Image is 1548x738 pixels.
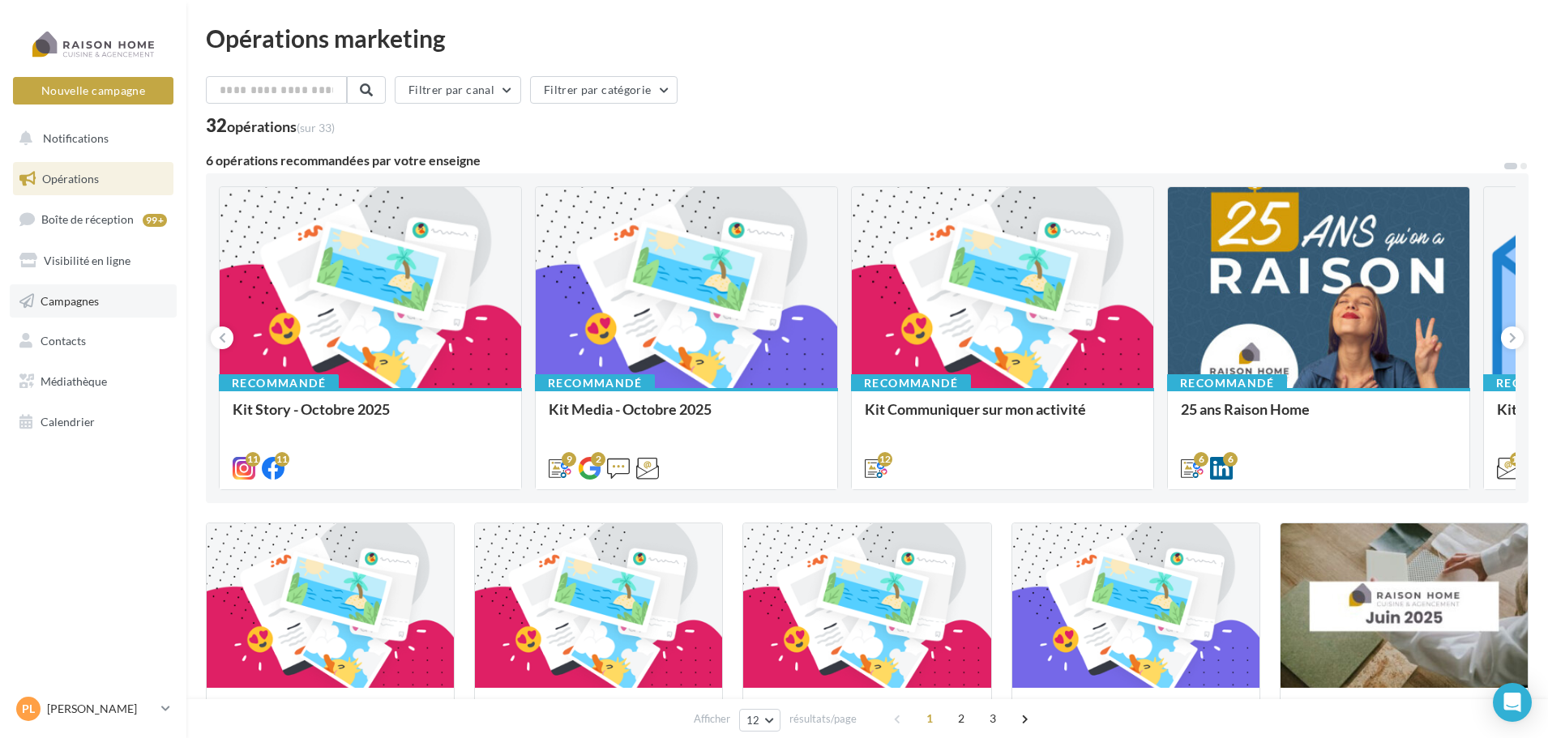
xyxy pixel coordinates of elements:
[233,401,508,433] div: Kit Story - Octobre 2025
[41,334,86,348] span: Contacts
[42,172,99,186] span: Opérations
[562,452,576,467] div: 9
[878,452,892,467] div: 12
[1223,452,1238,467] div: 6
[10,365,177,399] a: Médiathèque
[591,452,605,467] div: 2
[1493,683,1532,722] div: Open Intercom Messenger
[549,401,824,433] div: Kit Media - Octobre 2025
[395,76,521,104] button: Filtrer par canal
[41,293,99,307] span: Campagnes
[41,415,95,429] span: Calendrier
[206,26,1529,50] div: Opérations marketing
[47,701,155,717] p: [PERSON_NAME]
[1181,401,1456,433] div: 25 ans Raison Home
[789,711,857,727] span: résultats/page
[13,77,173,105] button: Nouvelle campagne
[10,162,177,196] a: Opérations
[143,214,167,227] div: 99+
[1194,452,1208,467] div: 6
[917,706,943,732] span: 1
[10,244,177,278] a: Visibilité en ligne
[530,76,678,104] button: Filtrer par catégorie
[206,117,335,134] div: 32
[980,706,1006,732] span: 3
[219,374,339,392] div: Recommandé
[10,122,170,156] button: Notifications
[44,254,130,267] span: Visibilité en ligne
[739,709,780,732] button: 12
[865,401,1140,433] div: Kit Communiquer sur mon activité
[1167,374,1287,392] div: Recommandé
[10,202,177,237] a: Boîte de réception99+
[948,706,974,732] span: 2
[10,405,177,439] a: Calendrier
[41,212,134,226] span: Boîte de réception
[43,131,109,145] span: Notifications
[535,374,655,392] div: Recommandé
[1510,452,1524,467] div: 12
[10,324,177,358] a: Contacts
[10,284,177,318] a: Campagnes
[206,154,1503,167] div: 6 opérations recommandées par votre enseigne
[246,452,260,467] div: 11
[41,374,107,388] span: Médiathèque
[746,714,760,727] span: 12
[13,693,173,724] a: PL [PERSON_NAME]
[297,121,335,134] span: (sur 33)
[851,374,971,392] div: Recommandé
[694,711,730,727] span: Afficher
[227,119,335,134] div: opérations
[22,701,35,717] span: PL
[275,452,289,467] div: 11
